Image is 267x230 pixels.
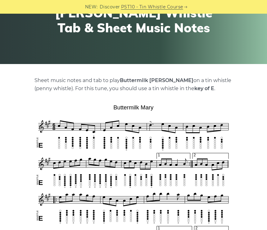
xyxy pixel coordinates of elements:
[85,3,98,11] span: NEW:
[121,3,183,11] a: PST10 - Tin Whistle Course
[120,77,193,83] strong: Buttermilk [PERSON_NAME]
[194,85,214,91] strong: key of E
[34,76,233,93] p: Sheet music notes and tab to play on a tin whistle (penny whistle). For this tune, you should use...
[100,3,120,11] span: Discover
